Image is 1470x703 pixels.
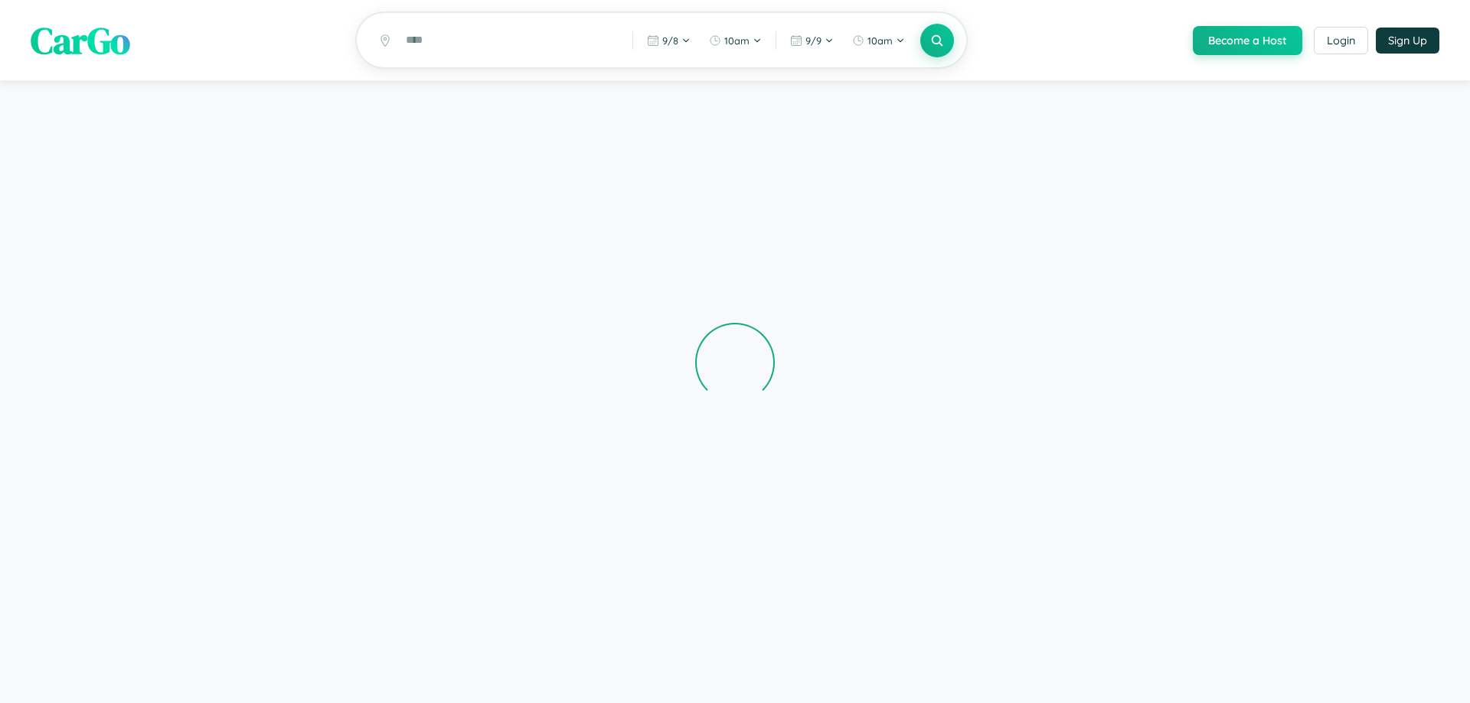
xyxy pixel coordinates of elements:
[867,34,893,47] span: 10am
[1314,27,1368,54] button: Login
[662,34,678,47] span: 9 / 8
[1193,26,1302,55] button: Become a Host
[701,28,769,53] button: 10am
[31,15,130,66] span: CarGo
[724,34,750,47] span: 10am
[805,34,822,47] span: 9 / 9
[844,28,913,53] button: 10am
[639,28,698,53] button: 9/8
[1376,28,1439,54] button: Sign Up
[782,28,841,53] button: 9/9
